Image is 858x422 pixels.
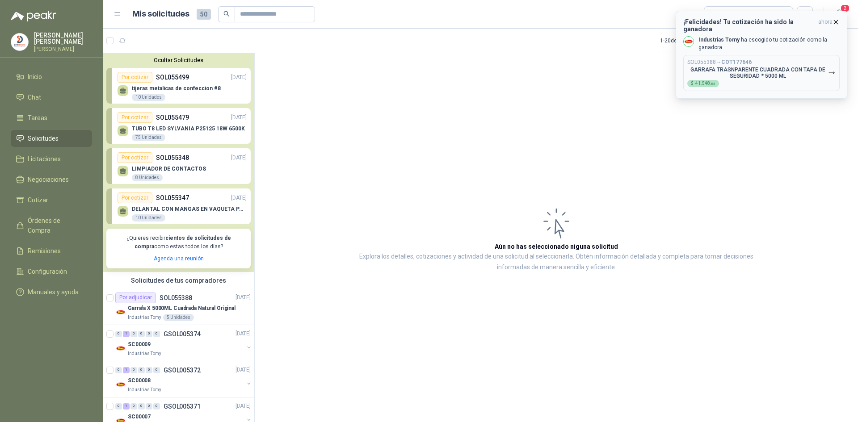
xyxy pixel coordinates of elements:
p: [DATE] [231,154,247,162]
p: SOL055479 [156,113,189,122]
p: TUBO T8 LED SYLVANIA P25125 18W 6500K [132,125,245,132]
span: ,85 [710,82,715,86]
p: [DATE] [231,194,247,202]
p: SOL055388 → [687,59,752,66]
p: GSOL005371 [164,403,201,409]
img: Company Logo [115,307,126,318]
div: Todas [710,9,728,19]
p: LIMPIADOR DE CONTACTOS [132,166,206,172]
b: cientos de solicitudes de compra [135,235,231,250]
p: Industrias Tomy [128,314,161,321]
div: 8 Unidades [132,174,163,181]
p: [DATE] [231,73,247,82]
img: Company Logo [684,37,694,46]
b: COT177646 [721,59,752,65]
a: Por cotizarSOL055347[DATE] DELANTAL CON MANGAS EN VAQUETA PARA SOLDADOR10 Unidades [106,188,251,224]
a: Por cotizarSOL055499[DATE] tijeras metalicas de confeccion #810 Unidades [106,68,251,104]
a: Por cotizarSOL055348[DATE] LIMPIADOR DE CONTACTOS8 Unidades [106,148,251,184]
span: ahora [818,18,833,33]
p: SC00007 [128,413,151,421]
div: 0 [138,403,145,409]
p: ha escogido tu cotización como la ganadora [698,36,840,51]
span: 50 [197,9,211,20]
div: 0 [146,403,152,409]
div: Por cotizar [118,152,152,163]
span: Chat [28,92,41,102]
a: Configuración [11,263,92,280]
div: 1 - 20 de 20 [660,33,712,48]
p: ¿Quieres recibir como estas todos los días? [112,234,245,251]
span: Órdenes de Compra [28,216,84,235]
p: Garrafa X 5000ML Cuadrada Natural Original [128,304,236,313]
span: Manuales y ayuda [28,287,79,297]
div: 0 [146,331,152,337]
span: Remisiones [28,246,61,256]
button: Ocultar Solicitudes [106,57,251,63]
div: 10 Unidades [132,94,165,101]
div: 0 [146,367,152,373]
div: Ocultar SolicitudesPor cotizarSOL055499[DATE] tijeras metalicas de confeccion #810 UnidadesPor co... [103,53,254,272]
span: Inicio [28,72,42,82]
span: Configuración [28,267,67,276]
a: 0 1 0 0 0 0 GSOL005374[DATE] Company LogoSC00009Industrias Tomy [115,329,252,357]
span: search [223,11,230,17]
span: 2 [840,4,850,13]
a: Negociaciones [11,171,92,188]
div: Por adjudicar [115,292,156,303]
a: Chat [11,89,92,106]
div: 10 Unidades [132,214,165,221]
a: 0 1 0 0 0 0 GSOL005372[DATE] Company LogoSC00008Industrias Tomy [115,365,252,393]
img: Company Logo [11,33,28,50]
p: DELANTAL CON MANGAS EN VAQUETA PARA SOLDADOR [132,206,247,212]
div: 1 [123,403,130,409]
p: [DATE] [236,293,251,302]
button: 2 [831,6,847,22]
p: SOL055348 [156,153,189,163]
span: Tareas [28,113,47,123]
a: Remisiones [11,242,92,259]
p: SOL055499 [156,72,189,82]
div: 0 [115,331,122,337]
p: Industrias Tomy [128,350,161,357]
img: Company Logo [115,343,126,354]
a: Solicitudes [11,130,92,147]
div: 0 [115,403,122,409]
p: [PERSON_NAME] [34,46,92,52]
span: Licitaciones [28,154,61,164]
a: Agenda una reunión [154,255,204,262]
p: tijeras metalicas de confeccion #8 [132,85,221,92]
a: Inicio [11,68,92,85]
span: Solicitudes [28,134,59,143]
div: 0 [138,331,145,337]
div: 0 [153,403,160,409]
a: Manuales y ayuda [11,284,92,301]
div: $ [687,80,719,87]
span: 41.548 [695,81,715,86]
div: 0 [130,367,137,373]
div: 0 [153,331,160,337]
a: Por cotizarSOL055479[DATE] TUBO T8 LED SYLVANIA P25125 18W 6500K75 Unidades [106,108,251,144]
a: Cotizar [11,192,92,209]
div: 0 [130,331,137,337]
p: GSOL005372 [164,367,201,373]
div: 0 [138,367,145,373]
h1: Mis solicitudes [132,8,189,21]
a: Licitaciones [11,150,92,167]
div: Por cotizar [118,112,152,123]
div: 75 Unidades [132,134,165,141]
span: Negociaciones [28,175,69,184]
h3: ¡Felicidades! Tu cotización ha sido la ganadora [683,18,815,33]
div: 0 [130,403,137,409]
p: SOL055347 [156,193,189,203]
a: Por adjudicarSOL055388[DATE] Company LogoGarrafa X 5000ML Cuadrada Natural OriginalIndustrias Tom... [103,289,254,325]
p: GARRAFA TRASNPARENTE CUADRADA CON TAPA DE SEGURIDAD * 5000 ML [687,67,828,79]
p: Explora los detalles, cotizaciones y actividad de una solicitud al seleccionarla. Obtén informaci... [344,251,769,273]
b: Industrias Tomy [698,37,740,43]
div: 1 [123,367,130,373]
div: Por cotizar [118,192,152,203]
button: ¡Felicidades! Tu cotización ha sido la ganadoraahora Company LogoIndustrias Tomy ha escogido tu c... [676,11,847,99]
div: 0 [115,367,122,373]
div: 0 [153,367,160,373]
div: Solicitudes de tus compradores [103,272,254,289]
div: 5 Unidades [163,314,194,321]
